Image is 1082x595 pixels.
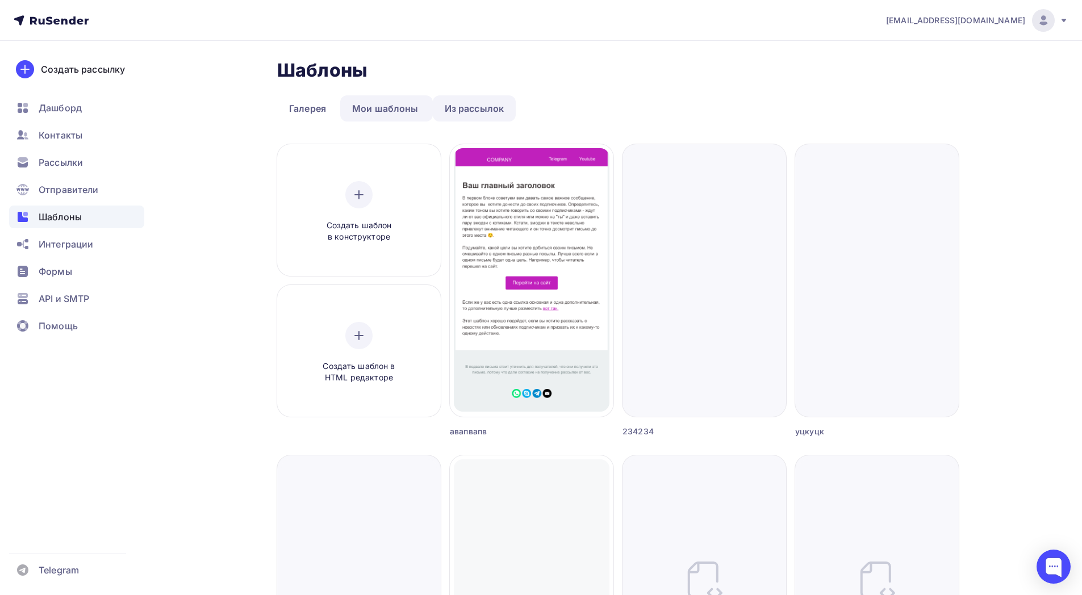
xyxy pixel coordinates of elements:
[886,9,1068,32] a: [EMAIL_ADDRESS][DOMAIN_NAME]
[39,319,78,333] span: Помощь
[886,15,1025,26] span: [EMAIL_ADDRESS][DOMAIN_NAME]
[9,97,144,119] a: Дашборд
[433,95,516,121] a: Из рассылок
[39,237,93,251] span: Интеграции
[41,62,125,76] div: Создать рассылку
[795,426,918,437] div: уцкуцк
[39,265,72,278] span: Формы
[9,124,144,146] a: Контакты
[305,361,413,384] span: Создать шаблон в HTML редакторе
[39,183,99,196] span: Отправители
[39,128,82,142] span: Контакты
[39,101,82,115] span: Дашборд
[39,292,89,305] span: API и SMTP
[9,260,144,283] a: Формы
[9,151,144,174] a: Рассылки
[9,178,144,201] a: Отправители
[39,563,79,577] span: Telegram
[450,426,573,437] div: авапвапв
[39,156,83,169] span: Рассылки
[39,210,82,224] span: Шаблоны
[623,426,745,437] div: 234234
[277,95,338,121] a: Галерея
[9,206,144,228] a: Шаблоны
[277,59,367,82] h2: Шаблоны
[340,95,431,121] a: Мои шаблоны
[305,220,413,243] span: Создать шаблон в конструкторе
